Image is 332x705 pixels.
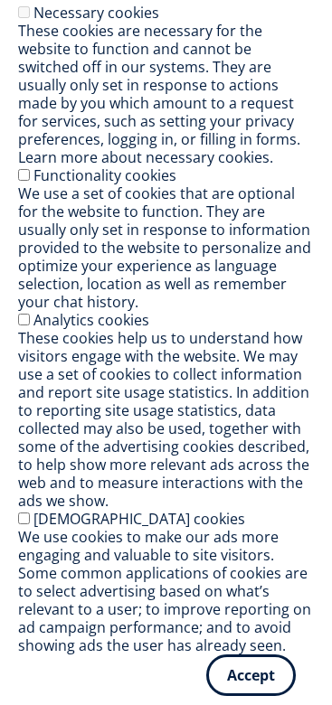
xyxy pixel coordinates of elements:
label: Functionality cookies [33,165,176,185]
label: Analytics cookies [33,310,149,330]
div: These cookies help us to understand how visitors engage with the website. We may use a set of coo... [18,329,314,510]
label: Necessary cookies [33,3,159,23]
div: We use a set of cookies that are optional for the website to function. They are usually only set ... [18,184,314,311]
label: [DEMOGRAPHIC_DATA] cookies [33,509,245,529]
div: These cookies are necessary for the website to function and cannot be switched off in our systems... [18,22,314,166]
button: Accept [206,654,296,696]
div: We use cookies to make our ads more engaging and valuable to site visitors. Some common applicati... [18,528,314,654]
